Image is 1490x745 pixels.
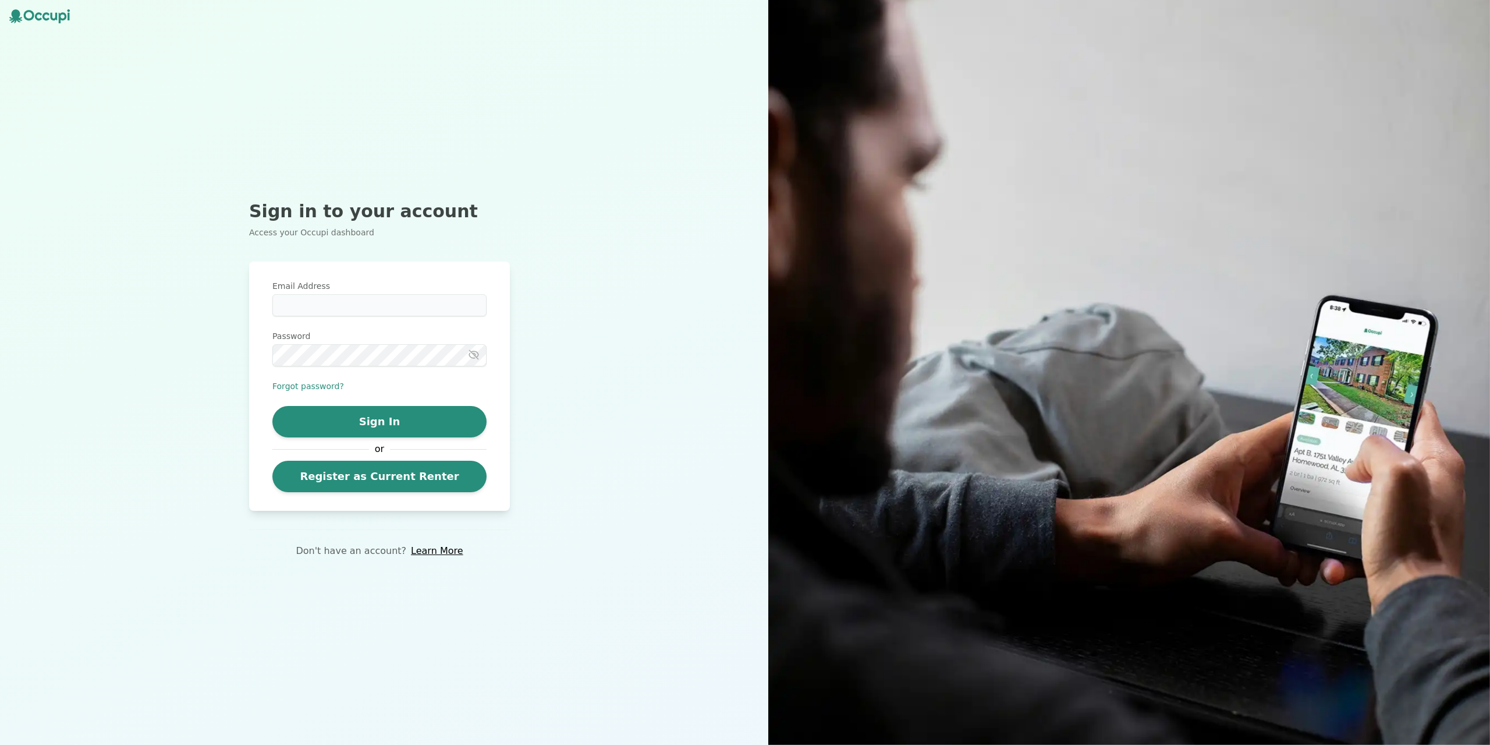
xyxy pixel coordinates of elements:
[272,380,344,392] button: Forgot password?
[369,442,390,456] span: or
[249,201,510,222] h2: Sign in to your account
[249,227,510,238] p: Access your Occupi dashboard
[296,544,406,558] p: Don't have an account?
[272,280,487,292] label: Email Address
[272,330,487,342] label: Password
[411,544,463,558] a: Learn More
[272,406,487,437] button: Sign In
[272,461,487,492] a: Register as Current Renter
